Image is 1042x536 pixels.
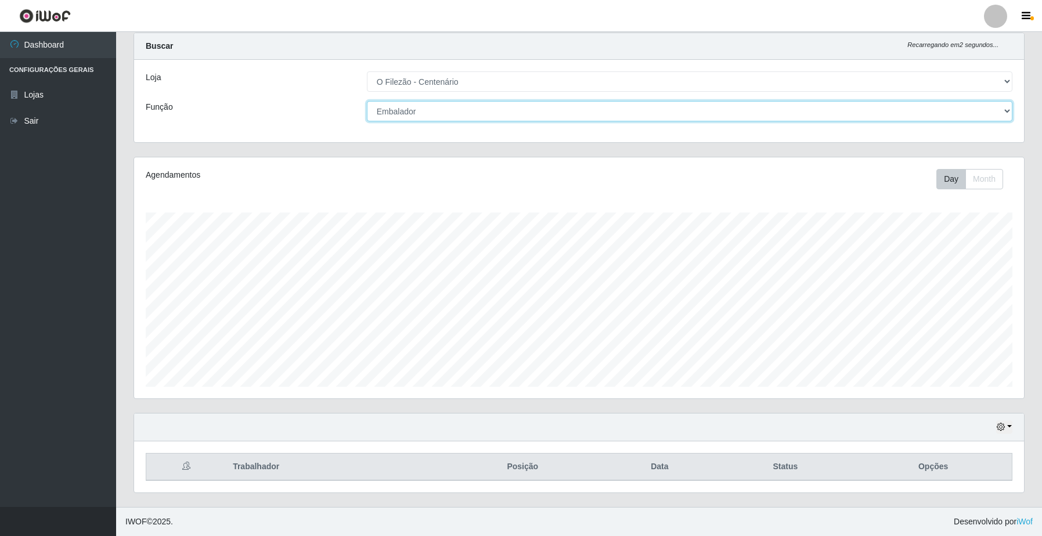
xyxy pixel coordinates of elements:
[146,71,161,84] label: Loja
[603,454,716,481] th: Data
[936,169,1003,189] div: First group
[936,169,1012,189] div: Toolbar with button groups
[965,169,1003,189] button: Month
[716,454,854,481] th: Status
[226,454,442,481] th: Trabalhador
[146,41,173,51] strong: Buscar
[954,516,1033,528] span: Desenvolvido por
[146,101,173,113] label: Função
[125,516,173,528] span: © 2025 .
[936,169,966,189] button: Day
[19,9,71,23] img: CoreUI Logo
[907,41,998,48] i: Recarregando em 2 segundos...
[1016,517,1033,526] a: iWof
[125,517,147,526] span: IWOF
[442,454,603,481] th: Posição
[854,454,1012,481] th: Opções
[146,169,497,181] div: Agendamentos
